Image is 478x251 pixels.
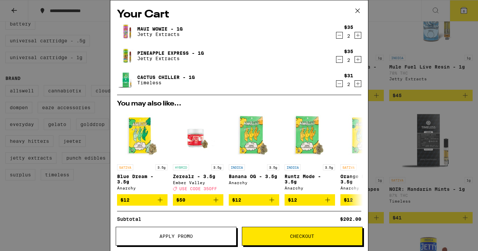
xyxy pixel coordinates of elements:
[229,174,279,179] p: Banana OG - 3.5g
[173,164,189,170] p: HYBRID
[4,5,48,10] span: Hi. Need any help?
[344,197,353,203] span: $12
[344,49,353,54] div: $35
[117,194,168,206] button: Add to bag
[173,174,223,179] p: Zerealz - 3.5g
[173,111,223,194] a: Open page for Zerealz - 3.5g from Ember Valley
[159,234,193,239] span: Apply Promo
[229,111,279,161] img: Anarchy - Banana OG - 3.5g
[117,186,168,190] div: Anarchy
[117,22,136,41] img: Maui Wowie - 1g
[117,111,168,161] img: Anarchy - Blue Dream - 3.5g
[117,46,136,65] img: Pineapple Express - 1g
[173,194,223,206] button: Add to bag
[117,174,168,184] p: Blue Dream - 3.5g
[285,111,335,161] img: Anarchy - Runtz Mode - 3.5g
[173,111,223,161] img: Ember Valley - Zerealz - 3.5g
[344,33,353,39] div: 2
[344,73,353,78] div: $31
[285,164,301,170] p: INDICA
[176,197,185,203] span: $50
[117,111,168,194] a: Open page for Blue Dream - 3.5g from Anarchy
[340,194,391,206] button: Add to bag
[355,56,361,63] button: Increment
[336,56,343,63] button: Decrement
[137,56,204,61] p: Jetty Extracts
[340,217,361,221] div: $202.00
[344,57,353,63] div: 2
[229,111,279,194] a: Open page for Banana OG - 3.5g from Anarchy
[173,180,223,185] div: Ember Valley
[285,186,335,190] div: Anarchy
[355,80,361,87] button: Increment
[340,174,391,184] p: Orange Runtz - 3.5g
[285,194,335,206] button: Add to bag
[229,180,279,185] div: Anarchy
[285,111,335,194] a: Open page for Runtz Mode - 3.5g from Anarchy
[117,100,361,107] h2: You may also like...
[117,217,146,221] div: Subtotal
[267,164,279,170] p: 3.5g
[336,32,343,39] button: Decrement
[340,111,391,161] img: Anarchy - Orange Runtz - 3.5g
[155,164,168,170] p: 3.5g
[117,7,361,22] h2: Your Cart
[229,194,279,206] button: Add to bag
[340,111,391,194] a: Open page for Orange Runtz - 3.5g from Anarchy
[340,186,391,190] div: Anarchy
[336,80,343,87] button: Decrement
[242,227,363,246] button: Checkout
[137,80,195,85] p: Timeless
[137,26,183,32] a: Maui Wowie - 1g
[355,32,361,39] button: Increment
[229,164,245,170] p: INDICA
[285,174,335,184] p: Runtz Mode - 3.5g
[137,32,183,37] p: Jetty Extracts
[290,234,314,239] span: Checkout
[137,75,195,80] a: Cactus Chiller - 1g
[179,186,217,191] span: USE CODE 35OFF
[211,164,223,170] p: 3.5g
[288,197,297,203] span: $12
[116,227,236,246] button: Apply Promo
[120,197,130,203] span: $12
[323,164,335,170] p: 3.5g
[232,197,241,203] span: $12
[344,82,353,87] div: 2
[344,25,353,30] div: $35
[137,50,204,56] a: Pineapple Express - 1g
[340,164,357,170] p: SATIVA
[117,71,136,89] img: Cactus Chiller - 1g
